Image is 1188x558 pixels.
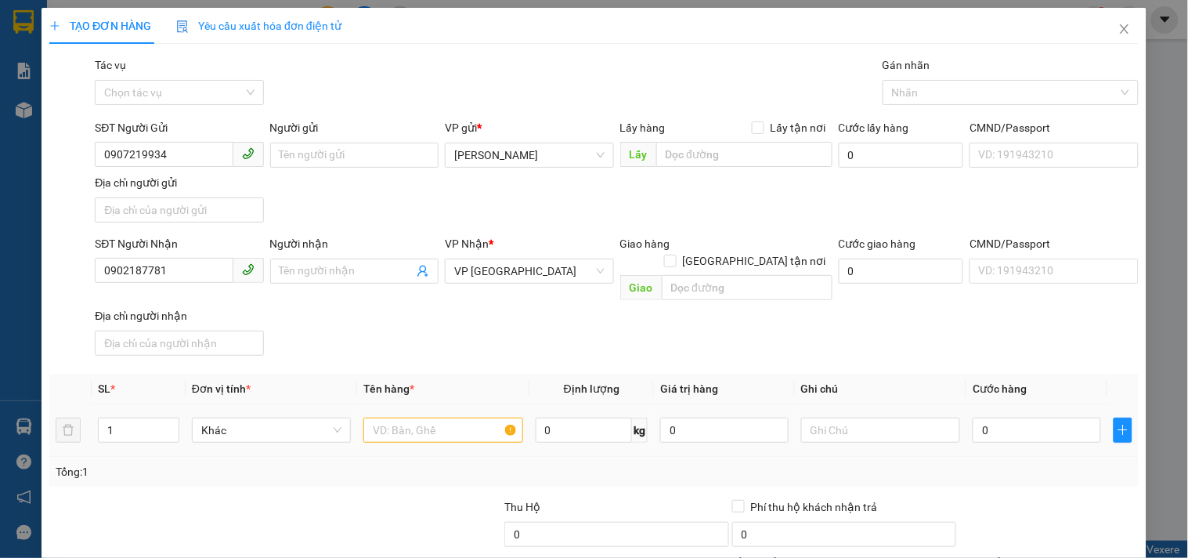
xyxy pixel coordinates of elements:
strong: 0901 933 179 [101,76,178,91]
strong: 0901 900 568 [101,44,227,74]
span: VP Nhận [445,237,489,250]
label: Tác vụ [95,59,126,71]
div: Địa chỉ người nhận [95,307,263,324]
span: kg [632,418,648,443]
span: Phan Đình Phùng [454,143,604,167]
strong: Sài Gòn: [10,44,57,59]
span: [GEOGRAPHIC_DATA] tận nơi [677,252,832,270]
div: VP gửi [445,119,613,136]
div: Người gửi [270,119,439,136]
input: Địa chỉ của người nhận [95,331,263,356]
span: Khác [201,418,341,442]
input: Dọc đường [656,142,832,167]
strong: 0931 600 979 [10,44,85,74]
div: Tổng: 1 [56,463,460,480]
div: SĐT Người Gửi [95,119,263,136]
input: Ghi Chú [801,418,960,443]
button: Close [1103,8,1146,52]
span: Phí thu hộ khách nhận trả [745,498,884,516]
label: Cước lấy hàng [839,121,909,134]
label: Cước giao hàng [839,237,916,250]
span: Đơn vị tính [192,382,251,395]
label: Gán nhãn [883,59,930,71]
img: icon [176,20,189,33]
span: close [1118,23,1131,35]
span: phone [242,263,255,276]
span: Lấy tận nơi [764,119,832,136]
input: 0 [660,418,789,443]
strong: 0901 936 968 [10,76,87,91]
span: plus [49,20,60,31]
span: user-add [417,265,429,277]
span: Lấy [620,142,656,167]
span: Thu Hộ [504,501,540,513]
span: Giao [620,275,662,300]
span: TẠO ĐƠN HÀNG [49,20,151,32]
input: VD: Bàn, Ghế [363,418,522,443]
input: Địa chỉ của người gửi [95,197,263,223]
div: CMND/Passport [970,119,1138,136]
th: Ghi chú [795,374,966,404]
span: Định lượng [564,382,619,395]
span: phone [242,147,255,160]
button: plus [1114,418,1132,443]
span: Giá trị hàng [660,382,718,395]
span: SL [98,382,110,395]
span: Giao hàng [620,237,670,250]
span: VP GỬI: [10,98,78,120]
span: Yêu cầu xuất hóa đơn điện tử [176,20,341,32]
div: CMND/Passport [970,235,1138,252]
span: Tên hàng [363,382,414,395]
span: plus [1114,424,1132,437]
div: Địa chỉ người gửi [95,174,263,191]
span: VP Đà Nẵng [454,259,604,283]
strong: [PERSON_NAME]: [101,44,199,59]
input: Dọc đường [662,275,832,300]
div: Người nhận [270,235,439,252]
span: Lấy hàng [620,121,666,134]
span: Cước hàng [973,382,1027,395]
span: ĐỨC ĐẠT GIA LAI [43,15,195,37]
div: SĐT Người Nhận [95,235,263,252]
button: delete [56,418,81,443]
input: Cước lấy hàng [839,143,964,168]
input: Cước giao hàng [839,259,964,284]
